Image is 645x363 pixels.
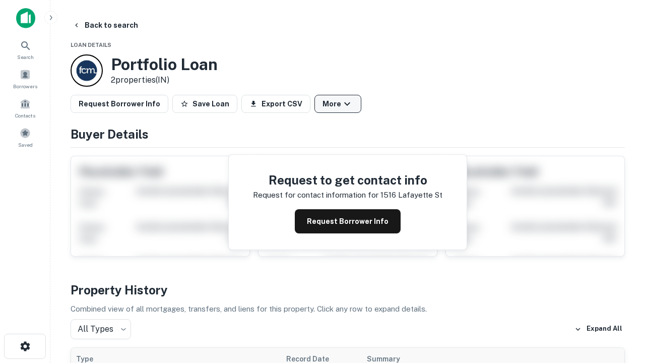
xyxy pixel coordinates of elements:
h4: Property History [71,281,625,299]
span: Contacts [15,111,35,119]
p: 1516 lafayette st [380,189,442,201]
span: Borrowers [13,82,37,90]
button: Request Borrower Info [71,95,168,113]
a: Borrowers [3,65,47,92]
span: Saved [18,141,33,149]
a: Contacts [3,94,47,122]
button: Export CSV [241,95,310,113]
p: 2 properties (IN) [111,74,218,86]
img: capitalize-icon.png [16,8,35,28]
button: More [314,95,361,113]
iframe: Chat Widget [595,282,645,331]
a: Saved [3,124,47,151]
button: Request Borrower Info [295,209,401,233]
h3: Portfolio Loan [111,55,218,74]
p: Combined view of all mortgages, transfers, and liens for this property. Click any row to expand d... [71,303,625,315]
button: Expand All [572,322,625,337]
span: Search [17,53,34,61]
span: Loan Details [71,42,111,48]
button: Save Loan [172,95,237,113]
button: Back to search [69,16,142,34]
a: Search [3,36,47,63]
h4: Request to get contact info [253,171,442,189]
h4: Buyer Details [71,125,625,143]
div: All Types [71,319,131,339]
p: Request for contact information for [253,189,378,201]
